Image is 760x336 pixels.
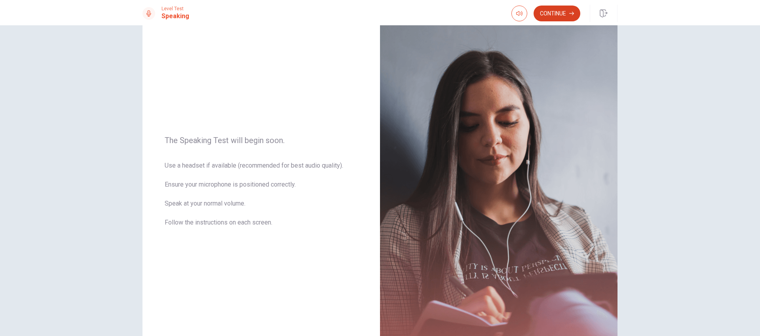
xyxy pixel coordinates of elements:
[534,6,580,21] button: Continue
[161,6,189,11] span: Level Test
[165,161,358,237] span: Use a headset if available (recommended for best audio quality). Ensure your microphone is positi...
[161,11,189,21] h1: Speaking
[165,136,358,145] span: The Speaking Test will begin soon.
